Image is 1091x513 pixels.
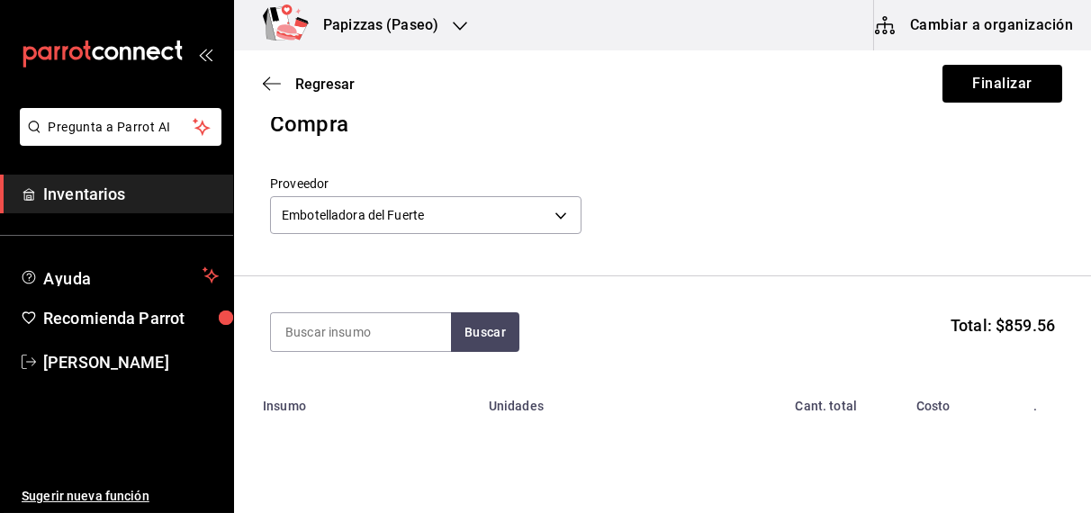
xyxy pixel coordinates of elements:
a: Pregunta a Parrot AI [13,130,221,149]
th: Insumo [234,388,478,414]
span: Pregunta a Parrot AI [49,118,194,137]
label: Proveedor [270,178,582,191]
input: Buscar insumo [271,313,451,351]
div: Embotelladora del Fuerte [270,196,582,234]
button: open_drawer_menu [198,47,212,61]
span: Total: $859.56 [951,313,1055,337]
span: Regresar [295,76,355,93]
div: Compra [270,108,1055,140]
span: Inventarios [43,182,219,206]
th: Costo [868,388,998,414]
button: Pregunta a Parrot AI [20,108,221,146]
button: Finalizar [942,65,1062,103]
th: . [998,388,1091,414]
button: Buscar [451,312,519,352]
span: Ayuda [43,265,195,286]
span: Sugerir nueva función [22,487,219,506]
span: Recomienda Parrot [43,306,219,330]
button: Regresar [263,76,355,93]
span: [PERSON_NAME] [43,350,219,374]
h3: Papizzas (Paseo) [309,14,438,36]
th: Cant. total [728,388,868,414]
th: Unidades [478,388,728,414]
